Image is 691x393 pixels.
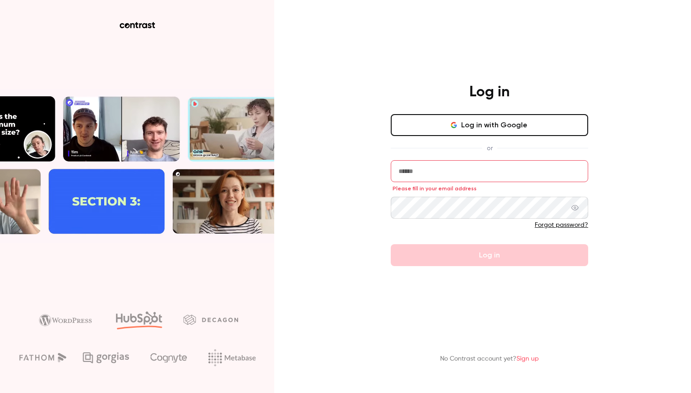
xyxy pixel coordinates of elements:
img: decagon [183,314,238,325]
h4: Log in [469,83,510,101]
a: Sign up [516,356,539,362]
span: Please fill in your email address [393,185,477,192]
span: or [482,143,497,153]
a: Forgot password? [535,222,588,228]
button: Log in with Google [391,114,588,136]
p: No Contrast account yet? [440,354,539,364]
